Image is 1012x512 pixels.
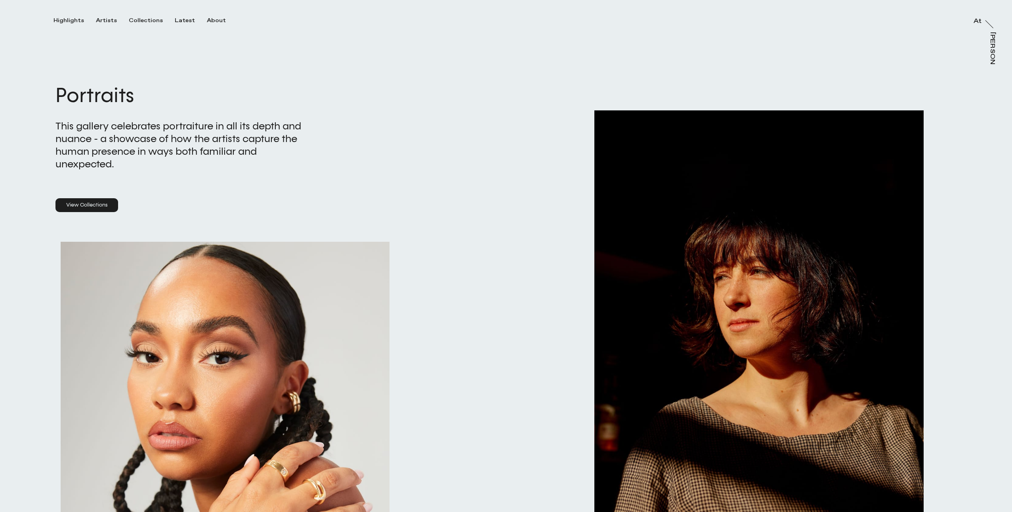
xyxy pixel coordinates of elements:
[974,15,981,23] a: At
[175,17,207,24] button: Latest
[96,17,117,24] div: Artists
[55,82,506,110] h2: Portraits
[55,198,118,212] a: View Collections
[989,32,995,93] div: [PERSON_NAME]
[96,17,129,24] button: Artists
[991,32,999,64] a: [PERSON_NAME]
[53,17,84,24] div: Highlights
[129,17,175,24] button: Collections
[55,120,311,171] p: This gallery celebrates portraiture in all its depth and nuance - a showcase of how the artists c...
[207,17,238,24] button: About
[53,17,96,24] button: Highlights
[207,17,226,24] div: About
[129,17,163,24] div: Collections
[175,17,195,24] div: Latest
